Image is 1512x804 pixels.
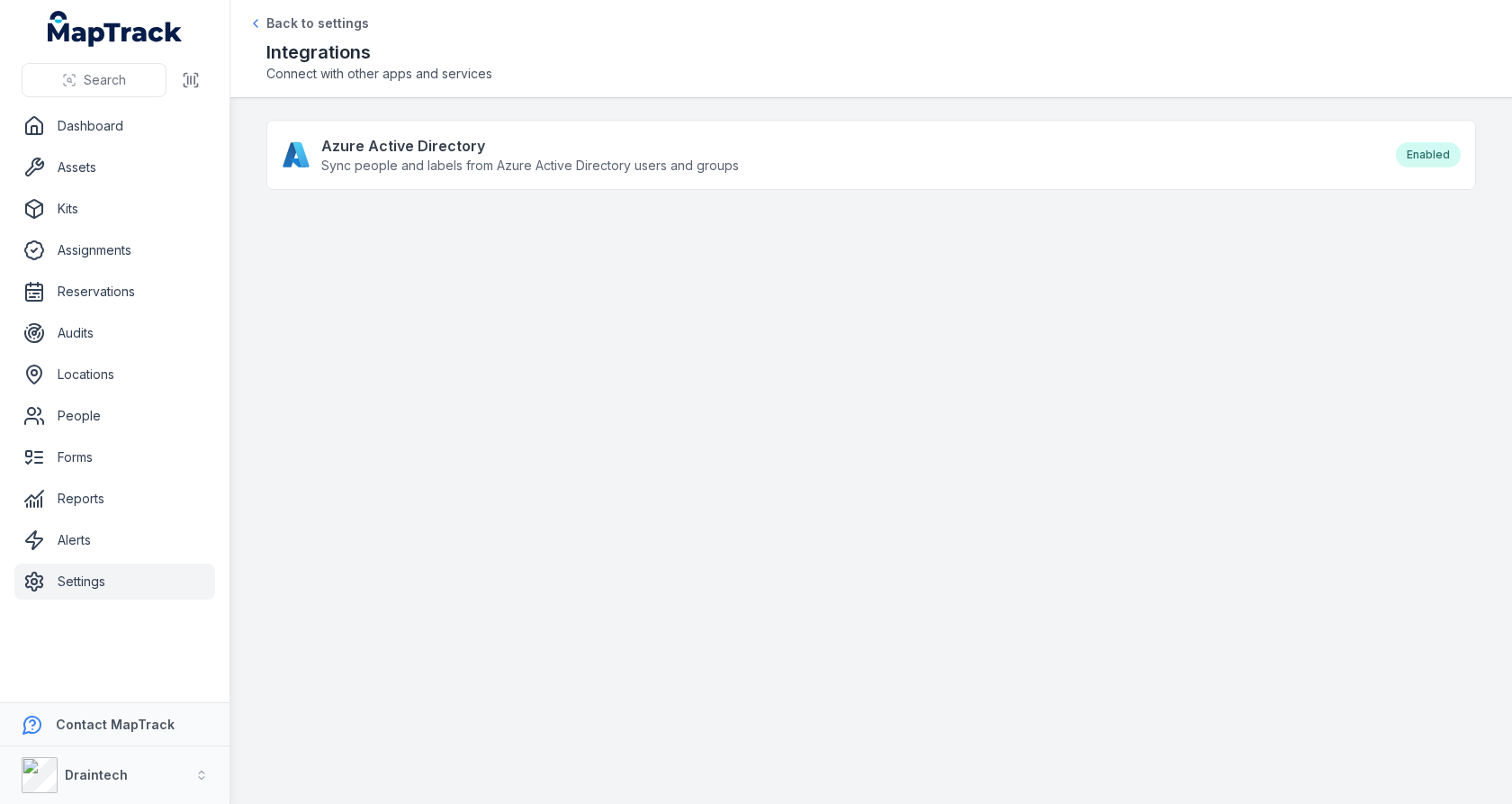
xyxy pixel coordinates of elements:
strong: Contact MapTrack [56,717,175,732]
button: Search [22,63,166,97]
strong: Azure Active Directory [321,135,739,157]
span: Sync people and labels from Azure Active Directory users and groups [321,157,739,175]
span: Connect with other apps and services [266,65,492,83]
a: Back to settings [248,14,369,32]
a: People [14,398,215,434]
span: Search [84,71,126,89]
h2: Integrations [266,40,492,65]
a: Reservations [14,274,215,310]
a: Dashboard [14,108,215,144]
strong: Draintech [65,767,128,782]
a: Assets [14,149,215,185]
a: Kits [14,191,215,227]
a: Forms [14,439,215,475]
a: Settings [14,564,215,600]
a: Audits [14,315,215,351]
a: Locations [14,357,215,393]
div: Enabled [1396,142,1461,167]
a: Azure Active DirectorySync people and labels from Azure Active Directory users and groupsEnabled [267,121,1475,189]
a: Alerts [14,522,215,558]
a: MapTrack [48,11,183,47]
span: Back to settings [266,14,369,32]
a: Assignments [14,232,215,268]
a: Reports [14,481,215,517]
